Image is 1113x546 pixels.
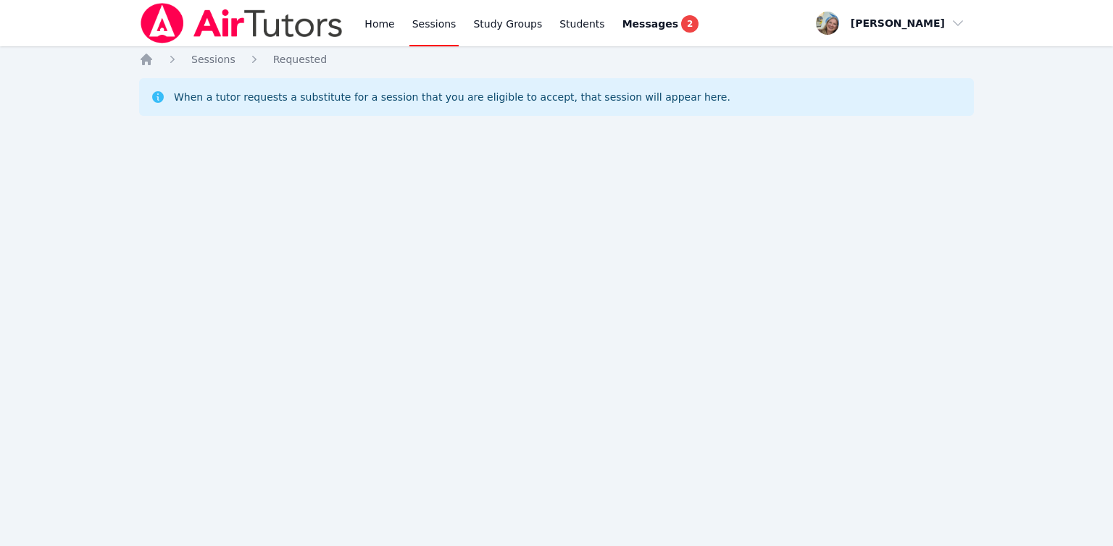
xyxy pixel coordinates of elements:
span: Requested [273,54,327,65]
img: Air Tutors [139,3,344,43]
span: 2 [681,15,699,33]
nav: Breadcrumb [139,52,974,67]
a: Requested [273,52,327,67]
span: Sessions [191,54,235,65]
div: When a tutor requests a substitute for a session that you are eligible to accept, that session wi... [174,90,730,104]
a: Sessions [191,52,235,67]
span: Messages [622,17,678,31]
